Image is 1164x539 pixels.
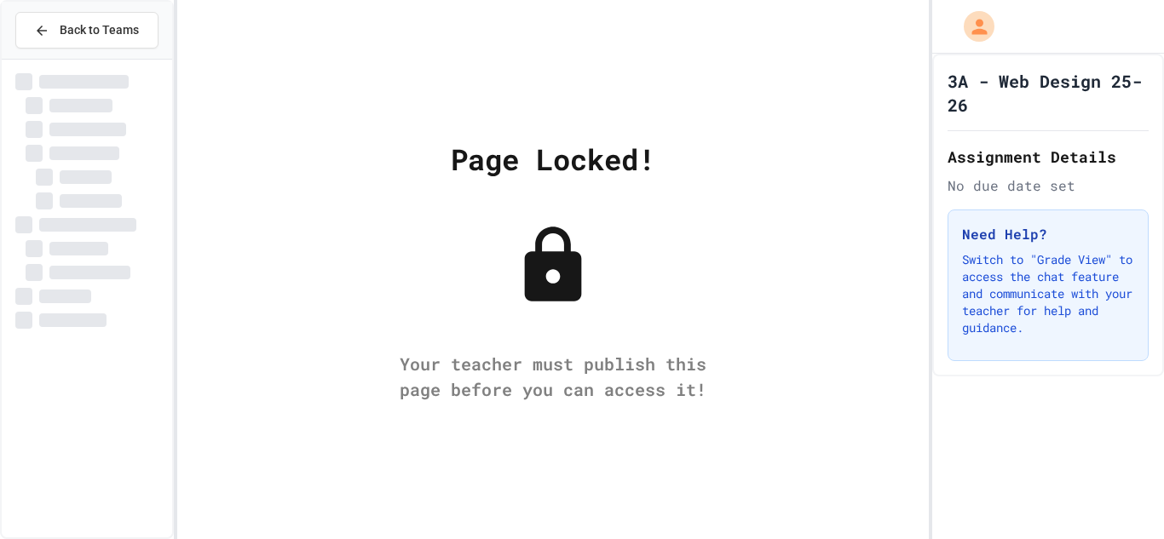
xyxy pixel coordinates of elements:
div: No due date set [948,175,1149,196]
div: My Account [946,7,999,46]
span: Back to Teams [60,21,139,39]
button: Back to Teams [15,12,158,49]
h1: 3A - Web Design 25-26 [948,69,1149,117]
div: Page Locked! [451,137,655,181]
p: Switch to "Grade View" to access the chat feature and communicate with your teacher for help and ... [962,251,1134,336]
h3: Need Help? [962,224,1134,244]
div: Your teacher must publish this page before you can access it! [383,351,723,402]
h2: Assignment Details [948,145,1149,169]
